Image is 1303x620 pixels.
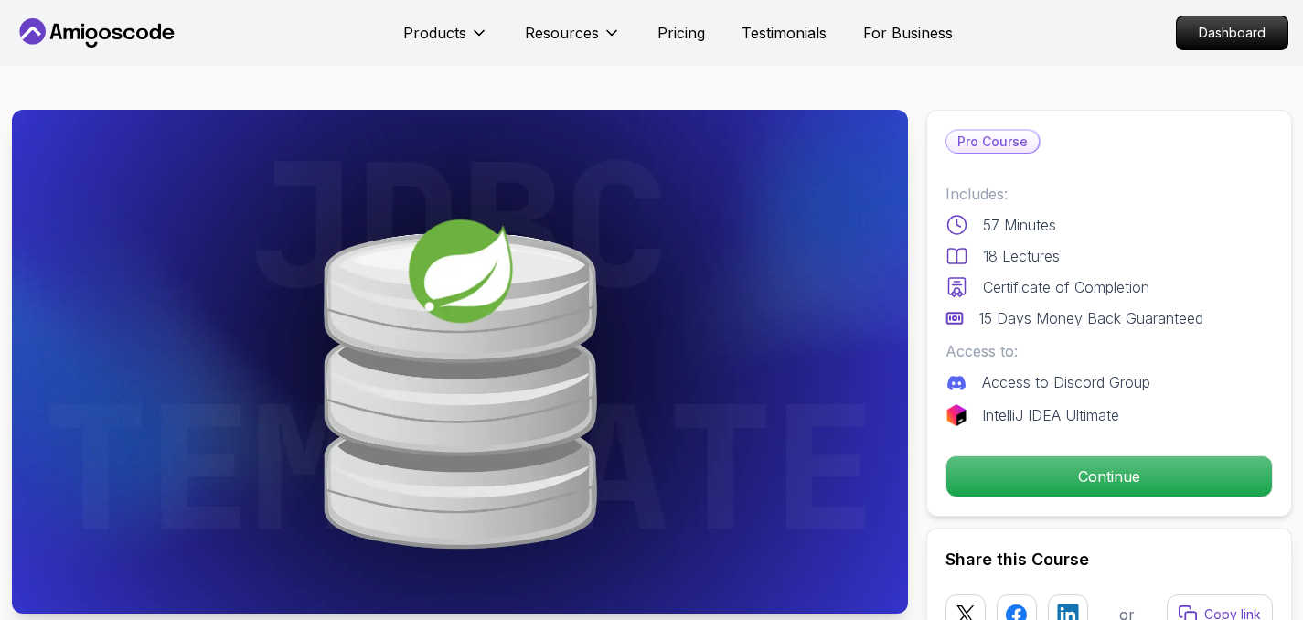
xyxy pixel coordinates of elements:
img: jetbrains logo [945,404,967,426]
p: Products [403,22,466,44]
p: Includes: [945,183,1273,205]
a: Pricing [657,22,705,44]
button: Resources [525,22,621,59]
p: 57 Minutes [983,214,1056,236]
p: 15 Days Money Back Guaranteed [978,307,1203,329]
a: Testimonials [742,22,827,44]
p: Access to: [945,340,1273,362]
img: spring-jdbc-template_thumbnail [12,110,908,614]
h2: Share this Course [945,547,1273,572]
p: Continue [946,456,1272,497]
p: Access to Discord Group [982,371,1150,393]
p: 18 Lectures [983,245,1060,267]
button: Products [403,22,488,59]
a: For Business [863,22,953,44]
button: Continue [945,455,1273,497]
p: Pro Course [946,131,1039,153]
p: IntelliJ IDEA Ultimate [982,404,1119,426]
a: Dashboard [1176,16,1288,50]
p: Certificate of Completion [983,276,1149,298]
p: Resources [525,22,599,44]
p: Dashboard [1177,16,1287,49]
